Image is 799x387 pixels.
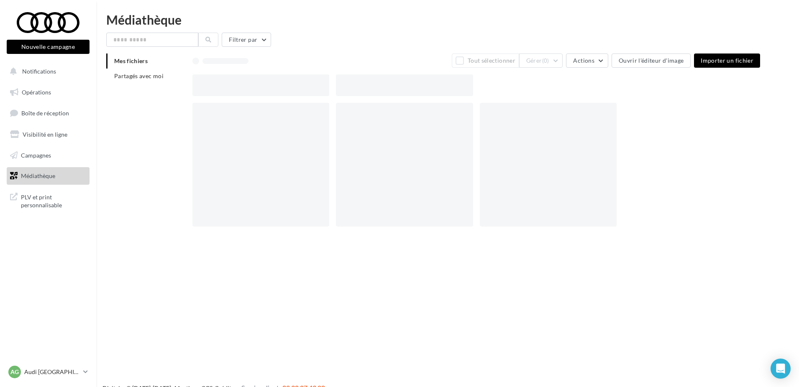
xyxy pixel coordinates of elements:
[566,53,608,68] button: Actions
[5,167,91,185] a: Médiathèque
[771,359,791,379] div: Open Intercom Messenger
[573,57,594,64] span: Actions
[5,126,91,143] a: Visibilité en ligne
[24,368,80,376] p: Audi [GEOGRAPHIC_DATA]
[22,89,51,96] span: Opérations
[21,191,86,209] span: PLV et print personnalisable
[5,63,88,80] button: Notifications
[694,53,760,68] button: Importer un fichier
[612,53,691,68] button: Ouvrir l'éditeur d'image
[21,172,55,179] span: Médiathèque
[23,131,67,138] span: Visibilité en ligne
[5,104,91,122] a: Boîte de réception
[106,13,789,26] div: Médiathèque
[542,57,549,64] span: (0)
[519,53,563,68] button: Gérer(0)
[5,147,91,164] a: Campagnes
[10,368,19,376] span: AG
[114,72,164,79] span: Partagés avec moi
[7,40,90,54] button: Nouvelle campagne
[222,33,271,47] button: Filtrer par
[7,364,90,380] a: AG Audi [GEOGRAPHIC_DATA]
[22,68,56,75] span: Notifications
[701,57,753,64] span: Importer un fichier
[21,109,69,117] span: Boîte de réception
[452,53,519,68] button: Tout sélectionner
[21,151,51,158] span: Campagnes
[5,84,91,101] a: Opérations
[114,57,148,64] span: Mes fichiers
[5,188,91,213] a: PLV et print personnalisable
